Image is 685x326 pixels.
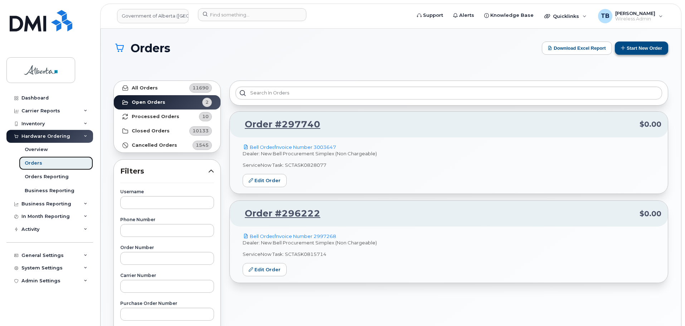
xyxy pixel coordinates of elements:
a: Edit Order [243,174,287,187]
span: $0.00 [640,209,661,219]
a: Cancelled Orders1545 [114,138,220,152]
label: Purchase Order Number [120,301,214,306]
span: 10 [202,113,209,120]
label: Username [120,190,214,194]
span: $0.00 [640,119,661,130]
a: Bell Order/Invoice Number 2997268 [243,233,336,239]
a: Bell Order/Invoice Number 3003647 [243,144,336,150]
p: ServiceNow Task: SCTASK0815714 [243,251,655,258]
strong: Processed Orders [132,114,179,120]
input: Search in orders [235,87,662,99]
p: Dealer: New Bell Procurement Simplex (Non Chargeable) [243,239,655,246]
a: Order #296222 [236,207,320,220]
strong: Open Orders [132,99,165,105]
span: 1545 [196,142,209,149]
a: Processed Orders10 [114,110,220,124]
label: Phone Number [120,218,214,222]
span: 2 [205,99,209,106]
button: Download Excel Report [542,42,612,55]
span: Filters [120,166,208,176]
label: Carrier Number [120,273,214,278]
strong: Cancelled Orders [132,142,177,148]
a: All Orders11690 [114,81,220,95]
label: Order Number [120,245,214,250]
a: Open Orders2 [114,95,220,110]
span: 10133 [193,127,209,134]
p: Dealer: New Bell Procurement Simplex (Non Chargeable) [243,150,655,157]
button: Start New Order [615,42,668,55]
span: Orders [131,42,170,54]
span: 11690 [193,84,209,91]
strong: All Orders [132,85,158,91]
a: Closed Orders10133 [114,124,220,138]
p: ServiceNow Task: SCTASK0828077 [243,162,655,169]
strong: Closed Orders [132,128,170,134]
a: Order #297740 [236,118,320,131]
a: Edit Order [243,263,287,276]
